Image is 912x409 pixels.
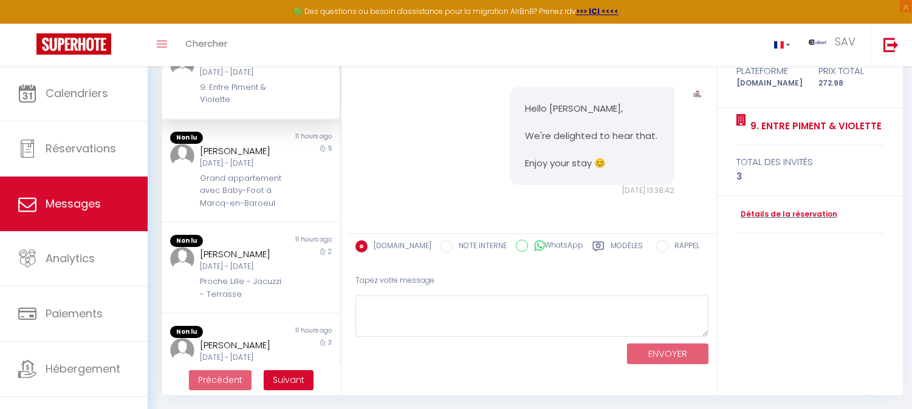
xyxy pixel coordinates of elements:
[668,240,699,254] label: RAPPEL
[453,240,507,254] label: NOTE INTERNE
[198,374,242,386] span: Précédent
[170,144,194,168] img: ...
[200,81,287,106] div: 9. Entre Piment & Violette
[800,24,871,66] a: ... SAV
[273,374,304,386] span: Suivant
[328,144,332,153] span: 5
[200,144,287,158] div: [PERSON_NAME]
[200,247,287,262] div: [PERSON_NAME]
[368,240,431,254] label: [DOMAIN_NAME]
[200,261,287,272] div: [DATE] - [DATE]
[627,343,708,365] button: ENVOYER
[729,78,811,89] div: [DOMAIN_NAME]
[328,338,332,347] span: 3
[200,275,287,300] div: Proche Lille - Jacuzzi - Terrasse
[46,361,120,376] span: Hébergement
[811,78,893,89] div: 272.98
[170,326,203,338] span: Non lu
[528,240,583,253] label: WhatsApp
[729,64,811,78] div: Plateforme
[264,370,314,391] button: Next
[176,24,236,66] a: Chercher
[690,87,704,101] img: ...
[170,235,203,247] span: Non lu
[746,119,882,134] a: 9. Entre Piment & Violette
[736,169,885,184] div: 3
[251,235,340,247] div: 11 hours ago
[525,102,659,171] pre: Hello [PERSON_NAME], We're delighted to hear that. Enjoy your stay 😊
[328,247,332,256] span: 2
[835,34,855,49] span: SAV
[170,132,203,144] span: Non lu
[189,370,252,391] button: Previous
[200,338,287,353] div: [PERSON_NAME]
[46,196,101,211] span: Messages
[251,132,340,144] div: 11 hours ago
[200,158,287,169] div: [DATE] - [DATE]
[736,209,837,220] a: Détails de la réservation
[185,37,227,50] span: Chercher
[46,141,116,156] span: Réservations
[355,266,708,296] div: Tapez votre message
[200,67,287,78] div: [DATE] - [DATE]
[811,64,893,78] div: Prix total
[809,39,827,45] img: ...
[736,155,885,169] div: total des invités
[46,251,95,266] span: Analytics
[251,326,340,338] div: 11 hours ago
[510,185,674,197] div: [DATE] 13:38:42
[36,33,111,55] img: Super Booking
[46,86,108,101] span: Calendriers
[883,37,899,52] img: logout
[200,352,287,363] div: [DATE] - [DATE]
[200,172,287,209] div: Grand appartement avec Baby-Foot à Marcq-en-Baroeul
[170,247,194,271] img: ...
[576,6,619,16] a: >>> ICI <<<<
[170,338,194,362] img: ...
[611,240,643,255] label: Modèles
[46,306,103,321] span: Paiements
